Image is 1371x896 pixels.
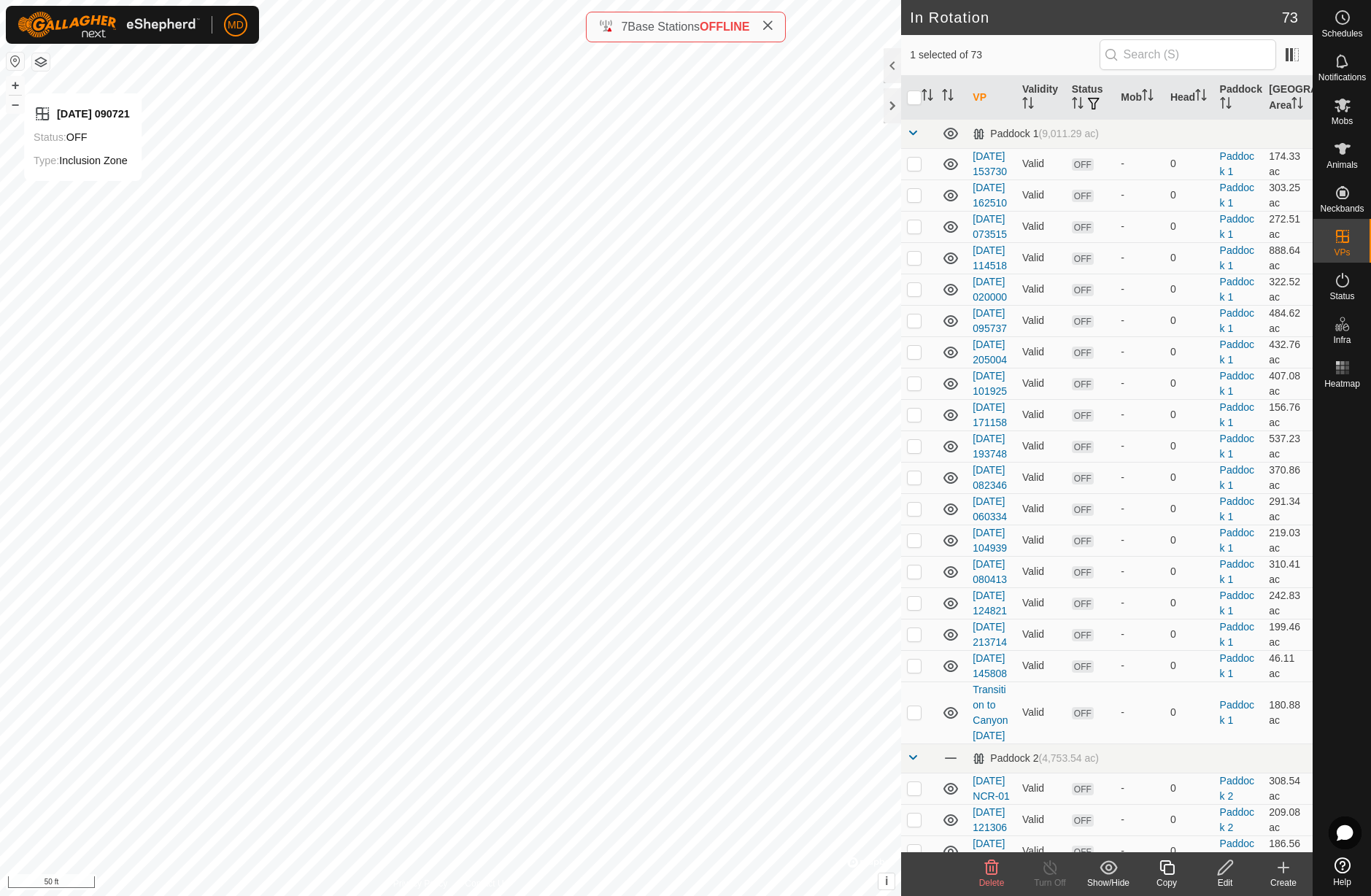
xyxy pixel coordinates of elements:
[979,878,1005,888] span: Delete
[1121,843,1159,859] div: -
[1165,587,1214,619] td: 0
[922,91,933,103] p-sorticon: Activate to sort
[1220,213,1254,240] a: Paddock 1
[1263,619,1313,650] td: 199.46 ac
[1121,595,1159,611] div: -
[1220,838,1254,865] a: Paddock 2
[973,150,1007,177] a: [DATE] 153730
[1016,525,1066,556] td: Valid
[1332,117,1353,125] span: Mobs
[1220,339,1254,366] a: Paddock 1
[1220,699,1254,726] a: Paddock 1
[1121,344,1159,360] div: -
[1165,430,1214,462] td: 0
[1165,681,1214,744] td: 0
[1121,470,1159,485] div: -
[973,806,1007,833] a: [DATE] 121306
[1263,368,1313,399] td: 407.08 ac
[1220,433,1254,460] a: Paddock 1
[1072,783,1094,795] span: OFF
[1334,248,1350,257] span: VPs
[1100,39,1276,70] input: Search (S)
[1072,629,1094,641] span: OFF
[973,370,1007,397] a: [DATE] 101925
[1016,804,1066,835] td: Valid
[1038,752,1099,764] span: (4,753.54 ac)
[1165,211,1214,242] td: 0
[1016,368,1066,399] td: Valid
[1220,464,1254,491] a: Paddock 1
[1121,313,1159,328] div: -
[1121,439,1159,454] div: -
[973,213,1007,240] a: [DATE] 073515
[1016,76,1066,120] th: Validity
[1072,707,1094,719] span: OFF
[885,875,888,887] span: i
[1121,564,1159,579] div: -
[1072,315,1094,328] span: OFF
[1263,76,1313,120] th: [GEOGRAPHIC_DATA] Area
[1072,566,1094,579] span: OFF
[973,590,1007,617] a: [DATE] 124821
[942,91,954,103] p-sorticon: Activate to sort
[1121,219,1159,234] div: -
[1165,462,1214,493] td: 0
[1263,587,1313,619] td: 242.83 ac
[1072,472,1094,484] span: OFF
[1220,495,1254,522] a: Paddock 1
[1072,252,1094,265] span: OFF
[1165,305,1214,336] td: 0
[1220,307,1254,334] a: Paddock 1
[1165,274,1214,305] td: 0
[1016,835,1066,867] td: Valid
[1220,590,1254,617] a: Paddock 1
[393,877,448,890] a: Privacy Policy
[1121,533,1159,548] div: -
[1254,876,1313,889] div: Create
[1016,336,1066,368] td: Valid
[1121,282,1159,297] div: -
[1138,876,1196,889] div: Copy
[1263,148,1313,179] td: 174.33 ac
[1333,878,1351,887] span: Help
[7,77,24,94] button: +
[1220,401,1254,428] a: Paddock 1
[32,53,50,71] button: Map Layers
[1263,242,1313,274] td: 888.64 ac
[1121,250,1159,266] div: -
[1165,399,1214,430] td: 0
[1320,204,1364,213] span: Neckbands
[34,152,130,169] div: Inclusion Zone
[34,128,130,146] div: OFF
[973,307,1007,334] a: [DATE] 095737
[1165,835,1214,867] td: 0
[1016,242,1066,274] td: Valid
[973,464,1007,491] a: [DATE] 082346
[1282,7,1298,28] span: 73
[1016,148,1066,179] td: Valid
[1165,336,1214,368] td: 0
[1121,627,1159,642] div: -
[1324,379,1360,388] span: Heatmap
[1165,773,1214,804] td: 0
[1263,462,1313,493] td: 370.86 ac
[1072,378,1094,390] span: OFF
[1016,274,1066,305] td: Valid
[1016,681,1066,744] td: Valid
[973,752,1099,765] div: Paddock 2
[1220,244,1254,271] a: Paddock 1
[1121,407,1159,422] div: -
[1263,336,1313,368] td: 432.76 ac
[1115,76,1165,120] th: Mob
[1016,619,1066,650] td: Valid
[1263,493,1313,525] td: 291.34 ac
[1165,619,1214,650] td: 0
[7,53,24,70] button: Reset Map
[1121,501,1159,517] div: -
[700,20,749,33] span: OFFLINE
[1165,650,1214,681] td: 0
[1072,441,1094,453] span: OFF
[1121,156,1159,171] div: -
[1072,190,1094,202] span: OFF
[1326,161,1358,169] span: Animals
